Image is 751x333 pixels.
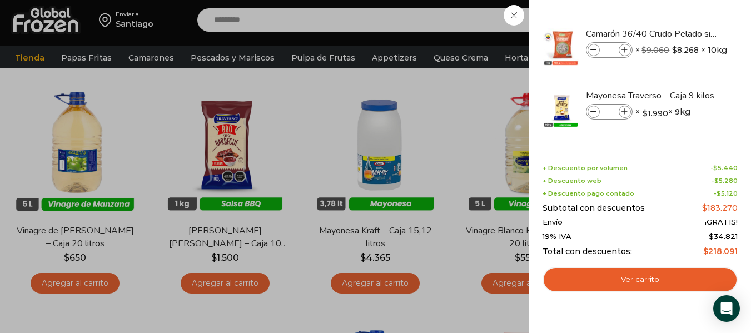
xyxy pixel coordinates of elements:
span: $ [702,203,707,213]
input: Product quantity [601,44,618,56]
input: Product quantity [601,106,618,118]
span: × × 9kg [635,104,690,120]
span: $ [714,177,719,185]
bdi: 8.268 [672,44,699,56]
a: Mayonesa Traverso - Caja 9 kilos [586,90,718,102]
span: × × 10kg [635,42,727,58]
span: Subtotal con descuentos [543,203,645,213]
span: Total con descuentos: [543,247,632,256]
span: - [714,190,738,197]
bdi: 5.440 [713,164,738,172]
bdi: 218.091 [703,246,738,256]
bdi: 9.060 [641,45,669,55]
span: + Descuento por volumen [543,165,628,172]
bdi: 183.270 [702,203,738,213]
span: 19% IVA [543,232,571,241]
span: $ [713,164,718,172]
span: $ [709,232,714,241]
span: + Descuento pago contado [543,190,634,197]
span: Envío [543,218,563,227]
span: - [712,177,738,185]
bdi: 1.990 [643,108,668,119]
span: + Descuento web [543,177,601,185]
span: - [710,165,738,172]
div: Open Intercom Messenger [713,295,740,322]
span: $ [672,44,677,56]
bdi: 5.280 [714,177,738,185]
a: Camarón 36/40 Crudo Pelado sin Vena - Silver - Caja 10 kg [586,28,718,40]
span: $ [643,108,648,119]
bdi: 5.120 [717,190,738,197]
span: $ [703,246,708,256]
span: ¡GRATIS! [705,218,738,227]
span: 34.821 [709,232,738,241]
a: Ver carrito [543,267,738,292]
span: $ [641,45,646,55]
span: $ [717,190,721,197]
